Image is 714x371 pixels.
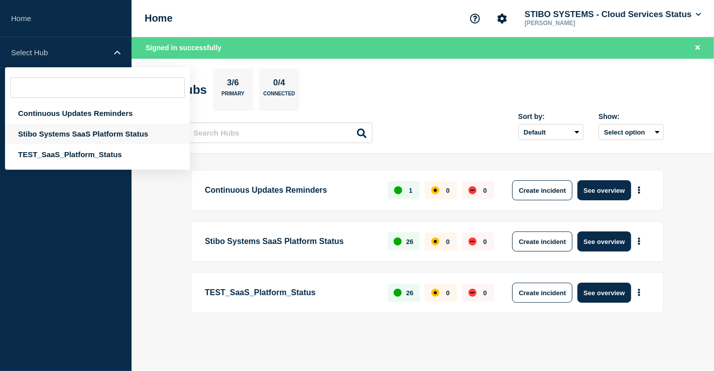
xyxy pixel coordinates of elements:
[577,231,631,252] button: See overview
[406,238,413,245] p: 26
[223,78,243,91] p: 3/6
[492,8,513,29] button: Account settings
[512,283,572,303] button: Create incident
[177,83,207,97] h2: Hubs
[406,289,413,297] p: 26
[5,144,190,165] div: TEST_SaaS_Platform_Status
[523,20,627,27] p: [PERSON_NAME]
[446,238,449,245] p: 0
[270,78,289,91] p: 0/4
[446,187,449,194] p: 0
[205,231,376,252] p: Stibo Systems SaaS Platform Status
[394,237,402,245] div: up
[5,123,190,144] div: Stibo Systems SaaS Platform Status
[205,283,376,303] p: TEST_SaaS_Platform_Status
[483,289,487,297] p: 0
[633,232,646,251] button: More actions
[599,124,664,140] button: Select option
[512,180,572,200] button: Create incident
[518,112,583,120] div: Sort by:
[523,10,703,20] button: STIBO SYSTEMS - Cloud Services Status
[394,289,402,297] div: up
[512,231,572,252] button: Create incident
[11,48,107,57] p: Select Hub
[633,181,646,200] button: More actions
[182,122,373,143] input: Search Hubs
[394,186,402,194] div: up
[577,180,631,200] button: See overview
[518,124,583,140] select: Sort by
[146,44,221,52] span: Signed in successfully
[633,284,646,302] button: More actions
[205,180,376,200] p: Continuous Updates Reminders
[5,103,190,123] div: Continuous Updates Reminders
[409,187,412,194] p: 1
[468,289,477,297] div: down
[446,289,449,297] p: 0
[483,187,487,194] p: 0
[691,42,704,54] button: Close banner
[464,8,486,29] button: Support
[577,283,631,303] button: See overview
[431,237,439,245] div: affected
[468,186,477,194] div: down
[599,112,664,120] div: Show:
[431,289,439,297] div: affected
[468,237,477,245] div: down
[431,186,439,194] div: affected
[263,91,295,101] p: Connected
[221,91,245,101] p: Primary
[483,238,487,245] p: 0
[145,13,173,24] h1: Home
